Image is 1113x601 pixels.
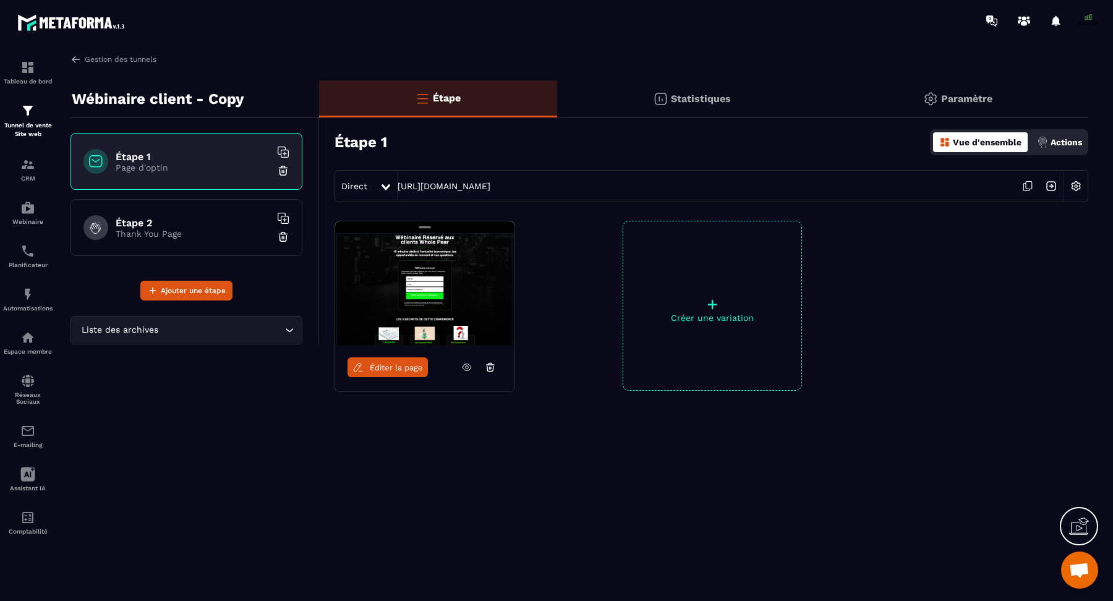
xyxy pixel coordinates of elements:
span: Éditer la page [370,363,423,372]
a: Éditer la page [348,357,428,377]
h3: Étape 1 [335,134,387,151]
span: Liste des archives [79,323,161,337]
img: social-network [20,373,35,388]
a: Assistant IA [3,458,53,501]
img: setting-gr.5f69749f.svg [923,92,938,106]
p: Wébinaire client - Copy [72,87,244,111]
a: automationsautomationsWebinaire [3,191,53,234]
a: schedulerschedulerPlanificateur [3,234,53,278]
a: automationsautomationsAutomatisations [3,278,53,321]
a: automationsautomationsEspace membre [3,321,53,364]
img: automations [20,287,35,302]
img: trash [277,164,289,177]
img: setting-w.858f3a88.svg [1064,174,1088,198]
p: Espace membre [3,348,53,355]
a: social-networksocial-networkRéseaux Sociaux [3,364,53,414]
img: stats.20deebd0.svg [653,92,668,106]
img: formation [20,103,35,118]
img: automations [20,330,35,345]
span: Direct [341,181,367,191]
img: arrow [70,54,82,65]
h6: Étape 1 [116,151,270,163]
div: Ouvrir le chat [1061,552,1098,589]
a: Gestion des tunnels [70,54,156,65]
p: Paramètre [941,93,992,104]
a: formationformationCRM [3,148,53,191]
p: CRM [3,175,53,182]
a: [URL][DOMAIN_NAME] [398,181,490,191]
p: Actions [1051,137,1082,147]
p: Thank You Page [116,229,270,239]
img: dashboard-orange.40269519.svg [939,137,950,148]
img: image [335,221,514,345]
p: Statistiques [671,93,731,104]
p: Étape [433,92,461,104]
a: accountantaccountantComptabilité [3,501,53,544]
img: automations [20,200,35,215]
a: formationformationTunnel de vente Site web [3,94,53,148]
div: Search for option [70,316,302,344]
p: Webinaire [3,218,53,225]
span: Ajouter une étape [161,284,226,297]
p: Tunnel de vente Site web [3,121,53,139]
img: arrow-next.bcc2205e.svg [1039,174,1063,198]
p: Page d'optin [116,163,270,173]
input: Search for option [161,323,282,337]
a: emailemailE-mailing [3,414,53,458]
img: actions.d6e523a2.png [1037,137,1048,148]
img: email [20,424,35,438]
img: formation [20,157,35,172]
p: E-mailing [3,441,53,448]
p: Vue d'ensemble [953,137,1021,147]
p: Automatisations [3,305,53,312]
p: Comptabilité [3,528,53,535]
h6: Étape 2 [116,217,270,229]
img: scheduler [20,244,35,258]
img: logo [17,11,129,34]
img: trash [277,231,289,243]
p: Tableau de bord [3,78,53,85]
img: bars-o.4a397970.svg [415,91,430,106]
p: Créer une variation [623,313,801,323]
p: Assistant IA [3,485,53,492]
a: formationformationTableau de bord [3,51,53,94]
p: Réseaux Sociaux [3,391,53,405]
p: Planificateur [3,262,53,268]
img: formation [20,60,35,75]
img: accountant [20,510,35,525]
button: Ajouter une étape [140,281,232,300]
p: + [623,296,801,313]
